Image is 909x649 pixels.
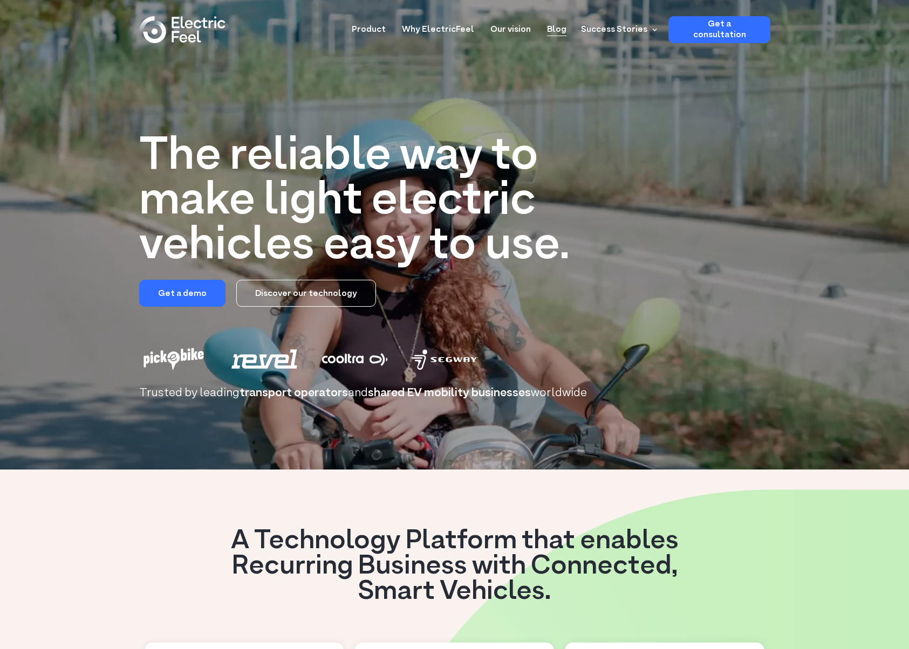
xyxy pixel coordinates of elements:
[139,280,225,307] a: Get a demo
[547,16,566,36] a: Blog
[139,387,770,399] h2: Trusted by leading and worldwide
[240,385,348,402] span: transport operators
[402,16,474,36] a: Why ElectricFeel
[581,23,647,36] div: Success Stories
[218,529,692,605] h3: A Technology Platform that enables Recurring Business with Connected, Smart Vehicles.
[490,16,531,36] a: Our vision
[838,578,894,634] iframe: Chatbot
[236,280,376,307] a: Discover our technology
[368,385,531,402] span: shared EV mobility businesses
[575,16,660,43] div: Success Stories
[139,135,589,269] h1: The reliable way to make light electric vehicles easy to use.
[40,43,93,63] input: Submit
[668,16,770,43] a: Get a consultation
[352,16,386,36] a: Product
